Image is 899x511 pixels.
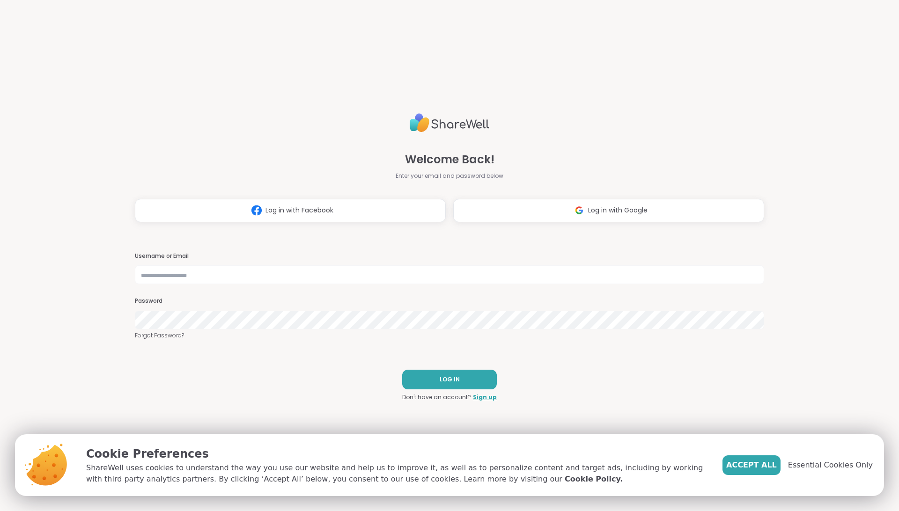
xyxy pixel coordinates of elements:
[135,297,764,305] h3: Password
[588,205,648,215] span: Log in with Google
[405,151,494,168] span: Welcome Back!
[440,375,460,384] span: LOG IN
[248,202,265,219] img: ShareWell Logomark
[135,331,764,340] a: Forgot Password?
[565,474,623,485] a: Cookie Policy.
[722,455,781,475] button: Accept All
[402,393,471,401] span: Don't have an account?
[726,460,777,471] span: Accept All
[135,199,446,222] button: Log in with Facebook
[265,205,333,215] span: Log in with Facebook
[570,202,588,219] img: ShareWell Logomark
[396,172,503,180] span: Enter your email and password below
[453,199,764,222] button: Log in with Google
[86,462,707,485] p: ShareWell uses cookies to understand the way you use our website and help us to improve it, as we...
[473,393,497,401] a: Sign up
[135,252,764,260] h3: Username or Email
[410,109,489,136] img: ShareWell Logo
[402,370,497,389] button: LOG IN
[788,460,873,471] span: Essential Cookies Only
[86,445,707,462] p: Cookie Preferences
